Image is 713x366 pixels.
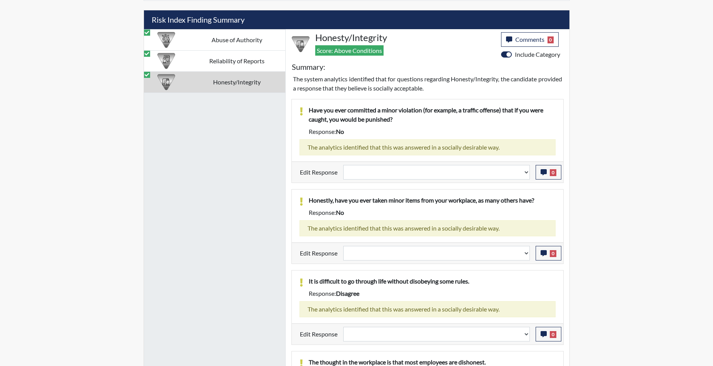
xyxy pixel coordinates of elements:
img: CATEGORY%20ICON-11.a5f294f4.png [157,73,175,91]
div: Response: [303,208,561,217]
button: 0 [536,327,561,341]
span: 0 [548,36,554,43]
td: Honesty/Integrity [189,71,285,92]
span: no [336,209,344,216]
div: Update the test taker's response, the change might impact the score [337,165,536,180]
td: Reliability of Reports [189,50,285,71]
span: 0 [550,331,556,338]
label: Edit Response [300,165,337,180]
div: The analytics identified that this was answered in a socially desirable way. [299,301,556,317]
h5: Summary: [292,62,325,71]
label: Edit Response [300,327,337,341]
p: Have you ever committed a minor violation (for example, a traffic offense) that if you were caugh... [309,106,556,124]
span: Score: Above Conditions [315,45,384,56]
span: no [336,128,344,135]
p: The system analytics identified that for questions regarding Honesty/Integrity, the candidate pro... [293,74,562,93]
span: Comments [515,36,544,43]
label: Include Category [515,50,560,59]
button: 0 [536,165,561,180]
span: 0 [550,169,556,176]
td: Abuse of Authority [189,29,285,50]
div: Update the test taker's response, the change might impact the score [337,246,536,260]
img: CATEGORY%20ICON-20.4a32fe39.png [157,52,175,70]
img: CATEGORY%20ICON-11.a5f294f4.png [292,35,309,53]
label: Edit Response [300,246,337,260]
span: 0 [550,250,556,257]
div: Response: [303,289,561,298]
h4: Honesty/Integrity [315,32,495,43]
button: Comments0 [501,32,559,47]
h5: Risk Index Finding Summary [144,10,569,29]
div: The analytics identified that this was answered in a socially desirable way. [299,220,556,236]
span: disagree [336,290,359,297]
p: Honestly, have you ever taken minor items from your workplace, as many others have? [309,196,556,205]
p: It is difficult to go through life without disobeying some rules. [309,277,556,286]
img: CATEGORY%20ICON-01.94e51fac.png [157,31,175,49]
div: The analytics identified that this was answered in a socially desirable way. [299,139,556,155]
div: Response: [303,127,561,136]
button: 0 [536,246,561,260]
div: Update the test taker's response, the change might impact the score [337,327,536,341]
